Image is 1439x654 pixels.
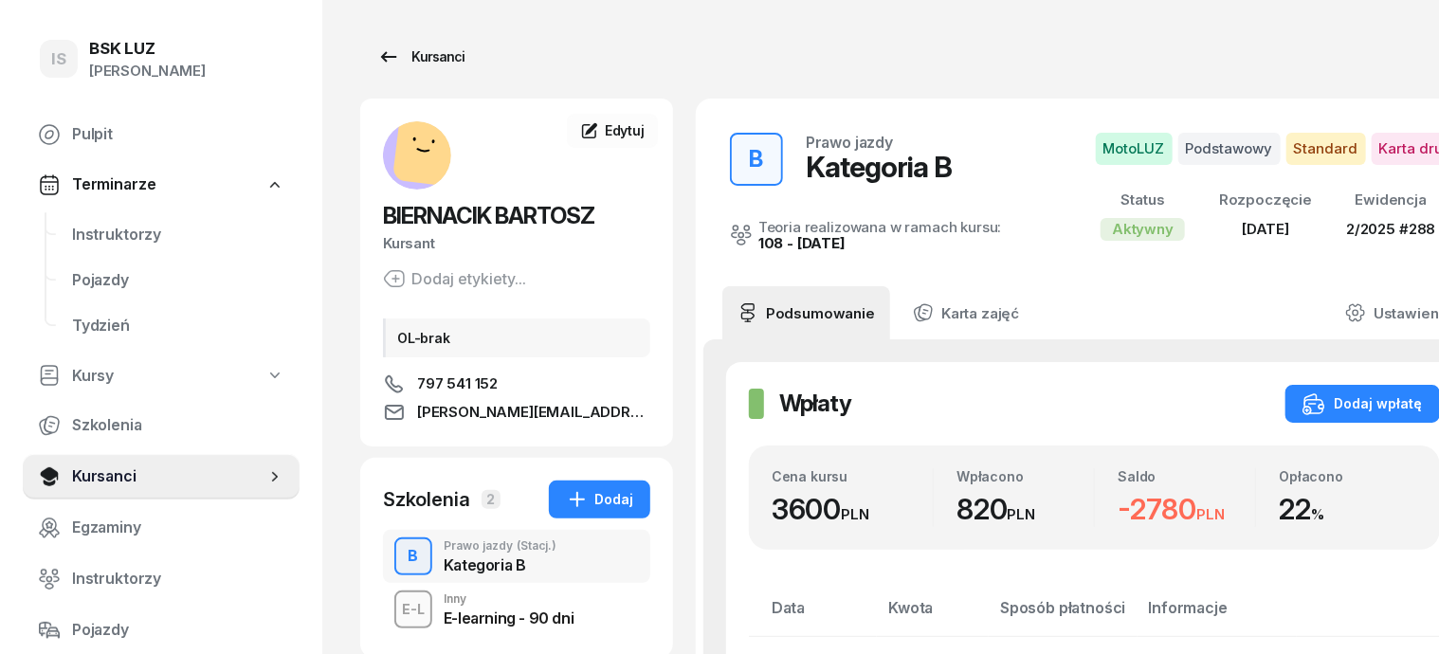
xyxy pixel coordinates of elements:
div: B [401,540,427,572]
div: Kategoria B [444,557,556,572]
div: 22 [1279,492,1416,527]
div: Kursanci [377,45,464,68]
div: OL-brak [383,318,650,357]
small: PLN [1197,505,1226,523]
a: Egzaminy [23,505,300,551]
div: -2780 [1118,492,1255,527]
div: Dodaj wpłatę [1302,392,1423,415]
a: Pojazdy [23,608,300,653]
small: PLN [1008,505,1036,523]
div: Cena kursu [772,468,933,484]
span: Tydzień [72,314,284,338]
a: Instruktorzy [57,212,300,258]
span: [DATE] [1242,220,1289,238]
a: Instruktorzy [23,556,300,602]
span: (Stacj.) [517,540,556,552]
div: Kursant [383,231,650,256]
div: Wpłacono [956,468,1094,484]
span: Szkolenia [72,413,284,438]
th: Sposób płatności [989,595,1137,636]
span: Instruktorzy [72,223,284,247]
div: Ewidencja [1346,188,1435,212]
th: Kwota [877,595,989,636]
div: Saldo [1118,468,1255,484]
div: Rozpoczęcie [1219,188,1312,212]
div: Aktywny [1101,218,1185,241]
div: Inny [444,593,574,605]
a: Pojazdy [57,258,300,303]
a: Tydzień [57,303,300,349]
div: B [742,140,772,178]
button: B [394,537,432,575]
span: Pojazdy [72,618,284,643]
button: B [730,133,783,186]
th: Informacje [1138,595,1297,636]
button: Dodaj etykiety... [383,267,526,290]
span: Instruktorzy [72,567,284,591]
span: Egzaminy [72,516,284,540]
span: BIERNACIK BARTOSZ [383,202,594,229]
span: IS [51,51,66,67]
div: 820 [956,492,1094,527]
h2: Wpłaty [779,389,851,419]
div: Prawo jazdy [444,540,556,552]
div: 3600 [772,492,933,527]
div: Szkolenia [383,486,470,513]
button: BPrawo jazdy(Stacj.)Kategoria B [383,530,650,583]
div: Prawo jazdy [806,135,893,150]
span: Pulpit [72,122,284,147]
div: Status [1101,188,1185,212]
small: PLN [841,505,869,523]
span: MotoLUZ [1096,133,1173,165]
span: 797 541 152 [417,372,498,395]
a: Pulpit [23,112,300,157]
a: Terminarze [23,163,300,207]
span: Edytuj [605,122,645,138]
span: Kursy [72,364,114,389]
div: Teoria realizowana w ramach kursu: [758,220,1002,234]
div: Kategoria B [806,150,952,184]
a: [PERSON_NAME][EMAIL_ADDRESS][DOMAIN_NAME] [383,401,650,424]
small: % [1311,505,1324,523]
th: Data [749,595,877,636]
div: BSK LUZ [89,41,206,57]
a: Podsumowanie [722,286,890,339]
div: Dodaj [566,488,633,511]
div: [PERSON_NAME] [89,59,206,83]
span: [PERSON_NAME][EMAIL_ADDRESS][DOMAIN_NAME] [417,401,650,424]
a: Kursy [23,354,300,398]
button: Dodaj [549,481,650,518]
div: E-L [394,597,432,621]
a: 797 541 152 [383,372,650,395]
span: Kursanci [72,464,265,489]
span: Podstawowy [1178,133,1281,165]
button: E-LInnyE-learning - 90 dni [383,583,650,636]
span: 2/2025 #288 [1346,220,1435,238]
span: 2 [482,490,501,509]
a: Szkolenia [23,403,300,448]
a: Karta zajęć [898,286,1034,339]
span: Standard [1286,133,1366,165]
a: Edytuj [567,114,658,148]
a: Kursanci [360,38,482,76]
div: Opłacono [1279,468,1416,484]
span: Terminarze [72,173,155,197]
div: E-learning - 90 dni [444,610,574,626]
a: Kursanci [23,454,300,500]
span: Pojazdy [72,268,284,293]
a: 108 - [DATE] [758,234,846,252]
button: E-L [394,590,432,628]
